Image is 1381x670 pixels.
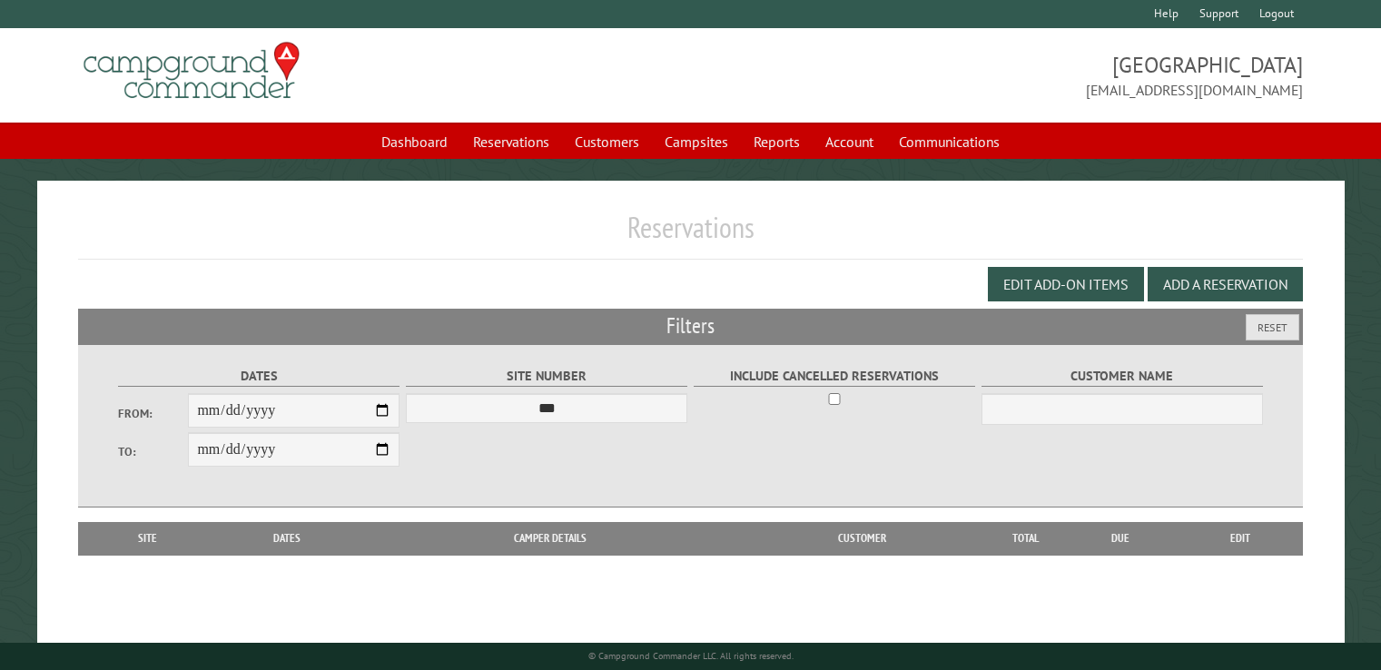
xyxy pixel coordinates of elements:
small: © Campground Commander LLC. All rights reserved. [588,650,794,662]
a: Reports [743,124,811,159]
label: Include Cancelled Reservations [694,366,976,387]
th: Dates [208,522,366,555]
label: Dates [118,366,400,387]
a: Account [814,124,884,159]
label: From: [118,405,189,422]
button: Reset [1246,314,1299,340]
th: Customer [735,522,990,555]
a: Campsites [654,124,739,159]
a: Communications [888,124,1011,159]
img: Campground Commander [78,35,305,106]
th: Due [1062,522,1179,555]
th: Edit [1179,522,1303,555]
th: Site [87,522,208,555]
button: Add a Reservation [1148,267,1303,301]
a: Customers [564,124,650,159]
a: Reservations [462,124,560,159]
a: Dashboard [370,124,459,159]
span: [GEOGRAPHIC_DATA] [EMAIL_ADDRESS][DOMAIN_NAME] [691,50,1303,101]
label: Customer Name [981,366,1264,387]
label: Site Number [406,366,688,387]
button: Edit Add-on Items [988,267,1144,301]
label: To: [118,443,189,460]
h2: Filters [78,309,1303,343]
th: Camper Details [366,522,735,555]
h1: Reservations [78,210,1303,260]
th: Total [990,522,1062,555]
